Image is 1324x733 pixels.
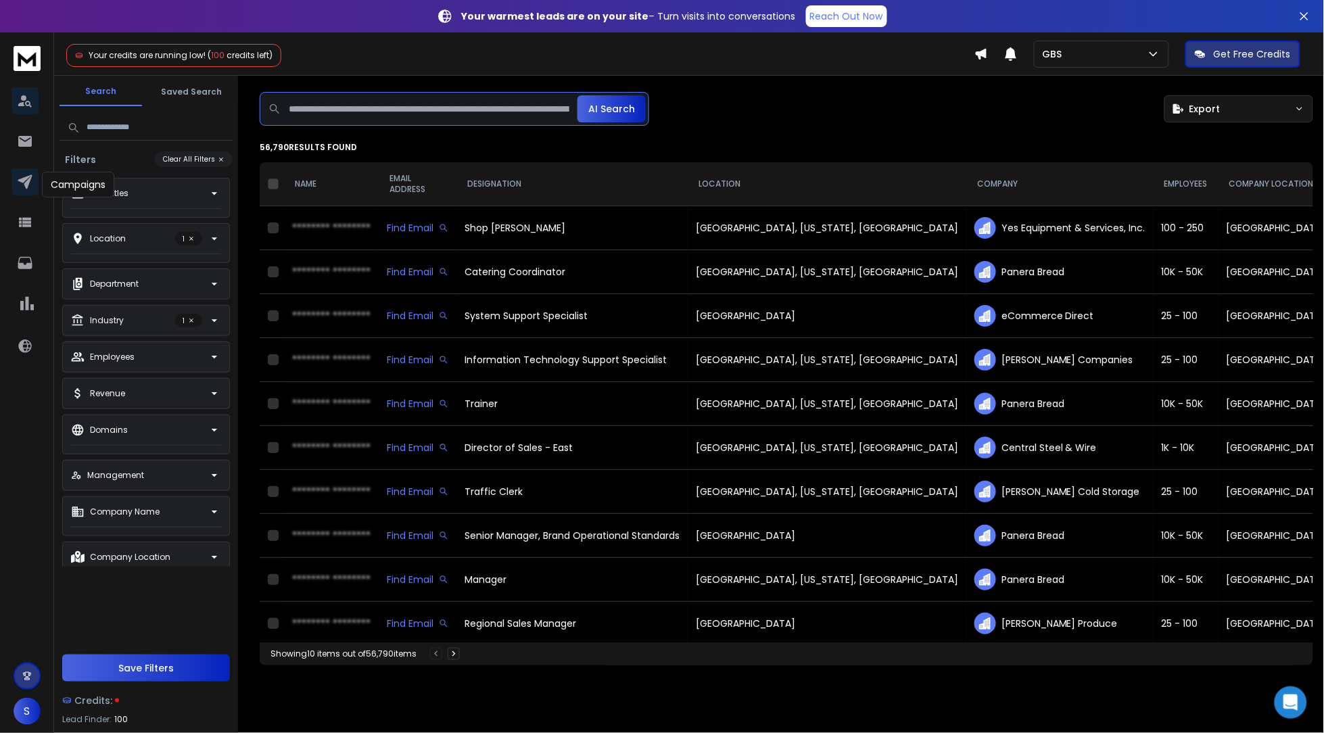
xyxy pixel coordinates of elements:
td: [GEOGRAPHIC_DATA], [US_STATE], [GEOGRAPHIC_DATA] [688,382,966,426]
div: Find Email [387,397,448,410]
td: [GEOGRAPHIC_DATA] [688,514,966,558]
button: Search [60,78,142,106]
th: DESIGNATION [456,162,688,206]
span: 100 [114,714,128,725]
h3: Filters [60,153,101,166]
td: System Support Specialist [456,294,688,338]
div: Panera Bread [974,393,1145,415]
p: Employees [90,352,135,362]
div: Find Email [387,485,448,498]
th: LOCATION [688,162,966,206]
td: Director of Sales - East [456,426,688,470]
td: [GEOGRAPHIC_DATA], [US_STATE], [GEOGRAPHIC_DATA] [688,206,966,250]
div: Showing 10 items out of 56,790 items [270,648,417,659]
td: 25 - 100 [1154,294,1219,338]
div: Panera Bread [974,261,1145,283]
td: [GEOGRAPHIC_DATA], [US_STATE], [GEOGRAPHIC_DATA] [688,250,966,294]
p: Domains [90,425,128,435]
td: Senior Manager, Brand Operational Standards [456,514,688,558]
a: Reach Out Now [806,5,887,27]
button: Clear All Filters [155,151,233,167]
td: 25 - 100 [1154,338,1219,382]
p: 56,790 results found [260,142,1313,153]
button: Save Filters [62,655,230,682]
div: Find Email [387,353,448,366]
td: Shop [PERSON_NAME] [456,206,688,250]
div: [PERSON_NAME] Companies [974,349,1145,371]
p: 1 [175,232,202,245]
div: Panera Bread [974,525,1145,546]
td: 10K - 50K [1154,250,1219,294]
p: Lead Finder: [62,714,112,725]
th: EMAIL ADDRESS [379,162,456,206]
strong: Your warmest leads are on your site [461,9,648,23]
td: Regional Sales Manager [456,602,688,646]
p: GBS [1043,47,1068,61]
td: [GEOGRAPHIC_DATA] [688,602,966,646]
td: 10K - 50K [1154,514,1219,558]
div: Panera Bread [974,569,1145,590]
td: 100 - 250 [1154,206,1219,250]
td: 1K - 10K [1154,426,1219,470]
div: [PERSON_NAME] Produce [974,613,1145,634]
td: Trainer [456,382,688,426]
div: Find Email [387,573,448,586]
td: 25 - 100 [1154,470,1219,514]
button: Saved Search [150,78,233,105]
p: Company Location [90,552,170,563]
td: [GEOGRAPHIC_DATA], [US_STATE], [GEOGRAPHIC_DATA] [688,470,966,514]
button: Get Free Credits [1185,41,1300,68]
td: Traffic Clerk [456,470,688,514]
div: Find Email [387,617,448,630]
td: Manager [456,558,688,602]
button: AI Search [577,95,646,122]
p: Management [87,470,144,481]
span: Credits: [74,694,112,707]
td: 10K - 50K [1154,558,1219,602]
p: Revenue [90,388,125,399]
div: Find Email [387,309,448,323]
p: Reach Out Now [810,9,883,23]
td: [GEOGRAPHIC_DATA], [US_STATE], [GEOGRAPHIC_DATA] [688,338,966,382]
div: Find Email [387,265,448,279]
p: Department [90,279,139,289]
img: logo [14,46,41,71]
td: [GEOGRAPHIC_DATA] [688,294,966,338]
p: – Turn visits into conversations [461,9,795,23]
p: Industry [90,315,124,326]
td: 10K - 50K [1154,382,1219,426]
td: [GEOGRAPHIC_DATA], [US_STATE], [GEOGRAPHIC_DATA] [688,558,966,602]
span: Your credits are running low! [89,49,206,61]
p: Get Free Credits [1214,47,1291,61]
td: 25 - 100 [1154,602,1219,646]
div: Find Email [387,221,448,235]
div: [PERSON_NAME] Cold Storage [974,481,1145,502]
span: Export [1189,102,1221,116]
div: Find Email [387,529,448,542]
p: Company Name [90,506,160,517]
span: 100 [211,49,224,61]
div: Campaigns [42,172,114,197]
p: Location [90,233,126,244]
button: S [14,698,41,725]
div: Central Steel & Wire [974,437,1145,458]
div: Open Intercom Messenger [1275,686,1307,719]
th: NAME [284,162,379,206]
div: Find Email [387,441,448,454]
div: eCommerce Direct [974,305,1145,327]
div: Yes Equipment & Services, Inc. [974,217,1145,239]
th: COMPANY [966,162,1154,206]
span: ( credits left) [208,49,273,61]
th: EMPLOYEES [1154,162,1219,206]
p: 1 [175,314,202,327]
td: Information Technology Support Specialist [456,338,688,382]
td: [GEOGRAPHIC_DATA], [US_STATE], [GEOGRAPHIC_DATA] [688,426,966,470]
td: Catering Coordinator [456,250,688,294]
a: Credits: [62,687,230,714]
